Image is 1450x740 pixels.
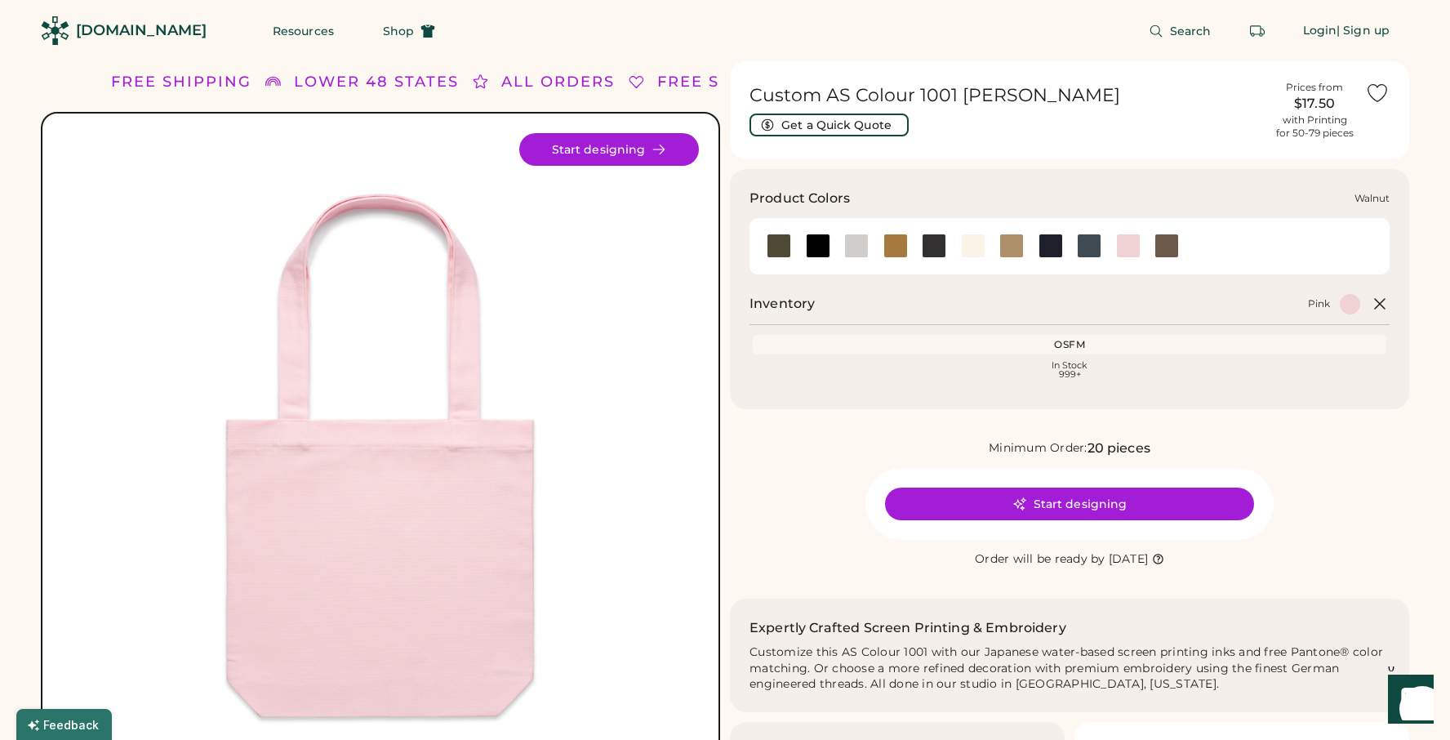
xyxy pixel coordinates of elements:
div: $17.50 [1274,94,1355,114]
button: Start designing [519,133,699,166]
div: Customize this AS Colour 1001 with our Japanese water-based screen printing inks and free Pantone... [749,644,1390,693]
div: [DATE] [1109,551,1149,568]
h1: Custom AS Colour 1001 [PERSON_NAME] [749,84,1264,107]
div: FREE SHIPPING [111,71,251,93]
div: Pink [1308,297,1330,310]
div: Login [1303,23,1337,39]
div: LOWER 48 STATES [294,71,459,93]
div: ALL ORDERS [501,71,615,93]
div: 20 pieces [1087,439,1150,458]
div: with Printing for 50-79 pieces [1276,114,1354,140]
h2: Expertly Crafted Screen Printing & Embroidery [749,618,1066,638]
h2: Inventory [749,294,815,314]
div: Minimum Order: [989,440,1087,457]
div: OSFM [756,338,1383,351]
button: Start designing [885,488,1254,520]
div: | Sign up [1337,23,1390,39]
button: Shop [363,15,455,47]
button: Search [1129,15,1231,47]
span: Search [1170,25,1212,37]
button: Resources [253,15,354,47]
div: FREE SHIPPING [657,71,798,93]
button: Get a Quick Quote [749,114,909,136]
img: Rendered Logo - Screens [41,16,69,45]
div: In Stock 999+ [756,361,1383,379]
div: Order will be ready by [975,551,1105,568]
div: [DOMAIN_NAME] [76,20,207,41]
span: Shop [383,25,414,37]
div: Walnut [1354,192,1390,205]
button: Retrieve an order [1241,15,1274,47]
h3: Product Colors [749,189,850,208]
div: Prices from [1286,81,1343,94]
iframe: Front Chat [1372,666,1443,737]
